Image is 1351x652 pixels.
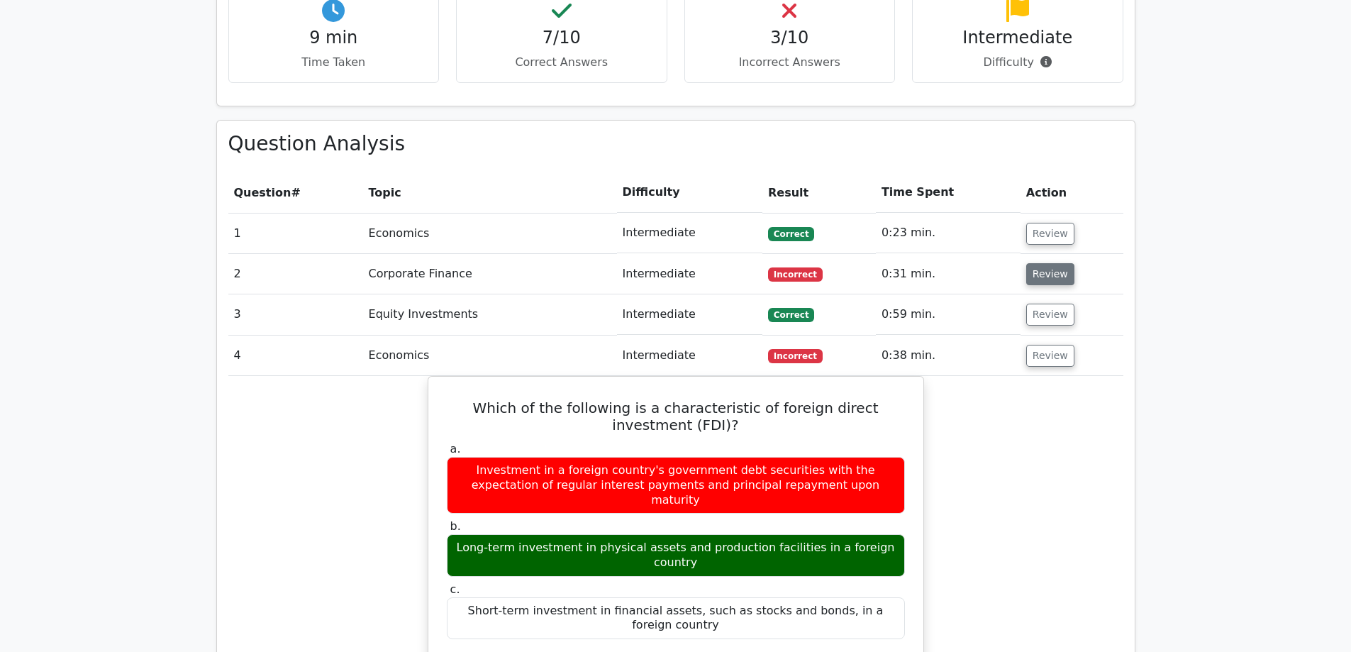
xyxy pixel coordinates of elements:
span: Incorrect [768,267,823,282]
span: b. [450,519,461,533]
h4: 3/10 [696,28,884,48]
td: 1 [228,213,363,253]
th: Time Spent [876,172,1021,213]
h4: 7/10 [468,28,655,48]
span: Question [234,186,291,199]
td: Economics [363,213,617,253]
button: Review [1026,263,1074,285]
p: Difficulty [924,54,1111,71]
td: Equity Investments [363,294,617,335]
span: Correct [768,227,814,241]
span: Incorrect [768,349,823,363]
td: 2 [228,254,363,294]
p: Incorrect Answers [696,54,884,71]
td: 0:31 min. [876,254,1021,294]
h5: Which of the following is a characteristic of foreign direct investment (FDI)? [445,399,906,433]
button: Review [1026,304,1074,326]
button: Review [1026,345,1074,367]
td: Economics [363,336,617,376]
div: Long-term investment in physical assets and production facilities in a foreign country [447,534,905,577]
th: # [228,172,363,213]
th: Action [1021,172,1123,213]
td: Intermediate [617,254,762,294]
td: Intermediate [617,294,762,335]
div: Investment in a foreign country's government debt securities with the expectation of regular inte... [447,457,905,514]
span: c. [450,582,460,596]
span: a. [450,442,461,455]
th: Result [762,172,876,213]
td: 0:23 min. [876,213,1021,253]
p: Time Taken [240,54,428,71]
td: Intermediate [617,213,762,253]
div: Short-term investment in financial assets, such as stocks and bonds, in a foreign country [447,597,905,640]
td: 0:59 min. [876,294,1021,335]
td: 4 [228,336,363,376]
button: Review [1026,223,1074,245]
td: Intermediate [617,336,762,376]
td: Corporate Finance [363,254,617,294]
td: 0:38 min. [876,336,1021,376]
th: Topic [363,172,617,213]
h4: Intermediate [924,28,1111,48]
span: Correct [768,308,814,322]
h4: 9 min [240,28,428,48]
th: Difficulty [617,172,762,213]
td: 3 [228,294,363,335]
p: Correct Answers [468,54,655,71]
h3: Question Analysis [228,132,1123,156]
